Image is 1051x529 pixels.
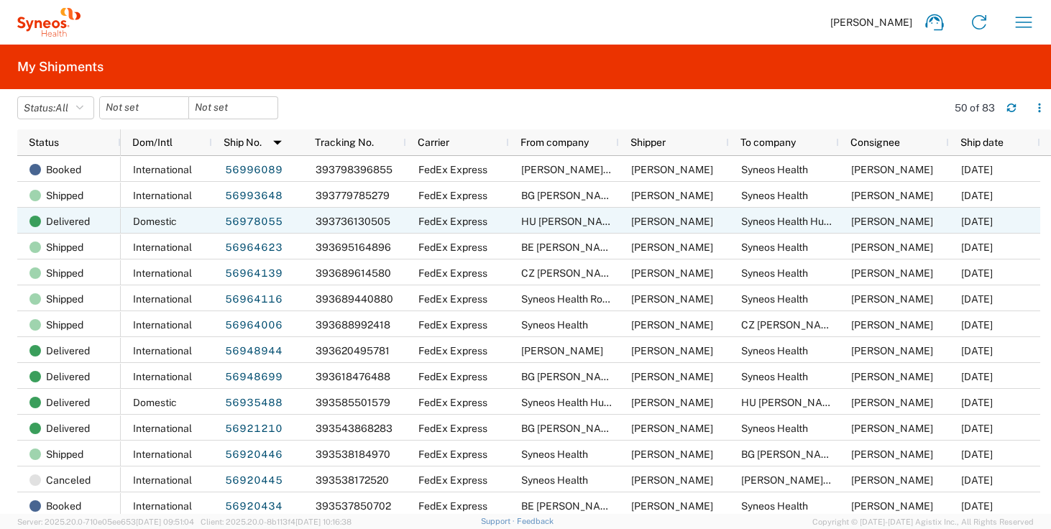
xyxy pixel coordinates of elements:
[961,448,993,460] span: 09/24/2025
[418,448,487,460] span: FedEx Express
[741,371,808,382] span: Syneos Health
[961,423,993,434] span: 09/25/2025
[133,371,192,382] span: International
[517,517,554,525] a: Feedback
[418,216,487,227] span: FedEx Express
[961,397,993,408] span: 09/26/2025
[741,423,808,434] span: Syneos Health
[851,293,933,305] span: Zsolt Varga
[630,137,666,148] span: Shipper
[418,190,487,201] span: FedEx Express
[961,190,993,201] span: 10/01/2025
[631,345,713,356] span: Kotsiuba Vladyslava
[961,371,993,382] span: 09/26/2025
[316,190,390,201] span: 393779785279
[17,96,94,119] button: Status:All
[521,190,619,201] span: BG Georgi Stamenov
[295,517,352,526] span: [DATE] 10:16:38
[851,500,933,512] span: Zsolt Varga
[812,515,1034,528] span: Copyright © [DATE]-[DATE] Agistix Inc., All Rights Reserved
[955,101,995,114] div: 50 of 83
[316,500,391,512] span: 393537850702
[224,469,283,492] a: 56920445
[741,293,808,305] span: Syneos Health
[224,418,283,441] a: 56921210
[631,293,713,305] span: Irina Chirpisizu
[961,474,993,486] span: 09/24/2025
[133,216,177,227] span: Domestic
[418,164,487,175] span: FedEx Express
[133,190,192,201] span: International
[851,345,933,356] span: Zsolt Varga
[631,500,713,512] span: Griet Deconinck
[224,288,283,311] a: 56964116
[46,364,90,390] span: Delivered
[741,319,839,331] span: CZ Sofia Minkina
[961,319,993,331] span: 09/30/2025
[521,448,588,460] span: Syneos Health
[316,423,393,434] span: 393543868283
[418,500,487,512] span: FedEx Express
[850,137,900,148] span: Consignee
[418,293,487,305] span: FedEx Express
[224,262,283,285] a: 56964139
[316,448,390,460] span: 393538184970
[631,241,713,253] span: Anne Gathy
[961,267,993,279] span: 10/01/2025
[741,267,808,279] span: Syneos Health
[741,500,808,512] span: Syneos Health
[132,137,173,148] span: Dom/Intl
[741,164,808,175] span: Syneos Health
[224,340,283,363] a: 56948944
[316,371,390,382] span: 393618476488
[961,216,993,227] span: 09/30/2025
[741,474,907,486] span: BG Teo Atanasov
[851,397,933,408] span: Diana Laczko
[46,157,81,183] span: Booked
[851,474,933,486] span: Teo Atanasov
[520,137,589,148] span: From company
[418,137,449,148] span: Carrier
[961,293,993,305] span: 09/30/2025
[224,185,283,208] a: 56993648
[521,371,619,382] span: BG Tsvetelina Petkova
[17,517,194,526] span: Server: 2025.20.0-710e05ee653
[133,397,177,408] span: Domestic
[960,137,1004,148] span: Ship date
[29,137,59,148] span: Status
[631,216,713,227] span: Diana Laczko
[133,164,192,175] span: International
[224,495,283,518] a: 56920434
[631,190,713,201] span: Georgi Stamenov
[316,164,393,175] span: 393798396855
[851,190,933,201] span: Zsolt Varga
[46,390,90,415] span: Delivered
[851,423,933,434] span: Zsolt Varga
[133,267,192,279] span: International
[133,474,192,486] span: International
[46,338,90,364] span: Delivered
[418,241,487,253] span: FedEx Express
[316,216,390,227] span: 393736130505
[521,293,656,305] span: Syneos Health Romania S.R.L
[418,345,487,356] span: FedEx Express
[316,267,391,279] span: 393689614580
[224,137,262,148] span: Ship No.
[851,164,933,175] span: Zsolt Varga
[224,443,283,466] a: 56920446
[740,137,796,148] span: To company
[851,267,933,279] span: Zsolt Varga
[418,267,487,279] span: FedEx Express
[521,241,618,253] span: BE Anne Gathy
[631,397,713,408] span: Varga Zsolt
[961,241,993,253] span: 10/01/2025
[741,190,808,201] span: Syneos Health
[521,164,687,175] span: BG Teo Atanasov
[961,345,993,356] span: 09/29/2025
[224,314,283,337] a: 56964006
[133,319,192,331] span: International
[316,397,390,408] span: 393585501579
[224,392,283,415] a: 56935488
[961,164,993,175] span: 10/02/2025
[418,397,487,408] span: FedEx Express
